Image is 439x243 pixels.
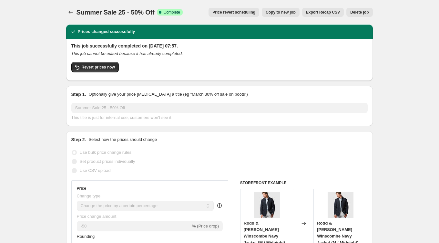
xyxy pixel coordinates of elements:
[77,221,191,231] input: -15
[71,91,86,98] h2: Step 1.
[88,136,157,143] p: Select how the prices should change
[71,136,86,143] h2: Step 2.
[163,10,180,15] span: Complete
[209,8,259,17] button: Price revert scheduling
[346,8,373,17] button: Delete job
[66,8,75,17] button: Price change jobs
[71,62,119,72] button: Revert prices now
[216,202,223,209] div: help
[266,10,296,15] span: Copy to new job
[262,8,300,17] button: Copy to new job
[80,159,135,164] span: Set product prices individually
[212,10,255,15] span: Price revert scheduling
[80,168,111,173] span: Use CSV upload
[78,28,135,35] h2: Prices changed successfully
[254,192,280,218] img: BP0730_MIDNIGHT_FT_LGE_80x.webp
[82,65,115,70] span: Revert prices now
[240,180,368,185] h6: STOREFRONT EXAMPLE
[350,10,369,15] span: Delete job
[328,192,353,218] img: BP0730_MIDNIGHT_FT_LGE_80x.webp
[77,234,95,239] span: Rounding
[302,8,344,17] button: Export Recap CSV
[88,91,248,98] p: Optionally give your price [MEDICAL_DATA] a title (eg "March 30% off sale on boots")
[77,194,101,198] span: Change type
[71,115,171,120] span: This title is just for internal use, customers won't see it
[77,214,117,219] span: Price change amount
[77,186,86,191] h3: Price
[77,9,155,16] span: Summer Sale 25 - 50% Off
[71,51,183,56] i: This job cannot be edited because it has already completed.
[71,103,368,113] input: 30% off holiday sale
[306,10,340,15] span: Export Recap CSV
[71,43,368,49] h2: This job successfully completed on [DATE] 07:57.
[192,224,219,228] span: % (Price drop)
[80,150,131,155] span: Use bulk price change rules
